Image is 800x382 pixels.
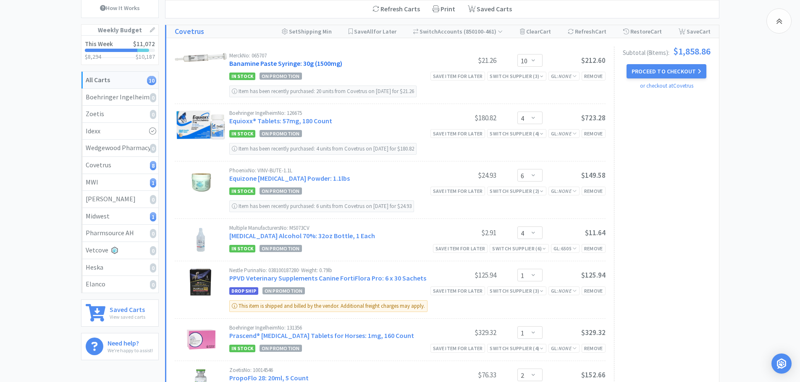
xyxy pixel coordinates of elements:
a: MWI1 [81,174,158,191]
div: MWI [86,177,154,188]
div: Pharmsource AH [86,228,154,239]
div: Save [679,25,711,38]
a: Saved CartsView saved carts [81,299,159,327]
span: $329.32 [581,328,606,337]
span: On Promotion [260,130,302,137]
div: $76.33 [433,370,496,380]
i: 0 [150,110,156,119]
img: c44cf11d3ed046d5ac6e2738078789e8_382730.png [189,268,212,297]
h1: Covetrus [175,26,204,38]
span: $152.66 [581,370,606,379]
h6: Need help? [108,338,153,346]
span: Cart [699,28,711,35]
span: 10,187 [139,53,155,60]
div: $21.26 [433,55,496,65]
div: Item has been recently purchased: 6 units from Covetrus on [DATE] for $24.93 [229,200,414,212]
span: $1,858.86 [673,47,711,56]
a: [PERSON_NAME]0 [81,191,158,208]
span: On Promotion [260,187,302,195]
i: None [559,130,572,137]
div: Save item for later [430,187,485,195]
span: On Promotion [262,287,305,294]
div: Refresh [568,25,606,38]
button: Proceed to Checkout [627,64,706,78]
span: Cart [540,28,551,35]
span: GL: [551,130,577,137]
a: Equizone [MEDICAL_DATA] Powder: 1.1lbs [229,174,350,182]
p: We're happy to assist! [108,346,153,354]
div: Save item for later [430,129,485,138]
div: Remove [582,187,606,195]
span: In Stock [229,73,255,80]
a: Pharmsource AH0 [81,225,158,242]
span: Switch [420,28,438,35]
a: Banamine Paste Syringe: 30g (1500mg) [229,59,342,68]
div: Merck No: 065707 [229,53,433,58]
i: 0 [150,229,156,238]
div: Remove [582,244,606,253]
span: $125.94 [581,270,606,280]
div: Refresh Carts [366,0,426,18]
div: $24.93 [433,170,496,180]
div: Save item for later [430,286,485,295]
a: PPVD Veterinary Supplements Canine FortiFlora Pro: 6 x 30 Sachets [229,274,426,282]
span: In Stock [229,345,255,352]
a: This Week$11,072$8,294$10,187 [81,36,158,65]
i: 8 [150,161,156,170]
img: 4147670c996d48a28f15f360d19b1d63_28064.png [194,225,207,255]
div: Switch Supplier ( 2 ) [490,187,543,195]
a: Elanco0 [81,276,158,293]
span: $212.60 [581,56,606,65]
span: Set [289,28,298,35]
span: On Promotion [260,345,302,352]
a: Heska0 [81,259,158,276]
div: $329.32 [433,327,496,338]
div: Accounts [413,25,503,38]
h6: Saved Carts [110,304,145,313]
div: Switch Supplier ( 3 ) [490,287,543,295]
span: $8,294 [85,53,101,60]
div: Nestle Purina No: 038100187280 · Weight: 0.79lb [229,268,433,273]
a: Saved Carts [462,0,518,18]
span: Save for Later [354,28,396,35]
span: In Stock [229,245,255,252]
div: Phoenix No: VINV-BUTE-1.1L [229,168,433,173]
i: None [559,188,572,194]
a: Wedgewood Pharmacy0 [81,140,158,157]
i: 0 [150,280,156,289]
span: On Promotion [260,73,302,80]
p: View saved carts [110,313,145,321]
span: $11.64 [585,228,606,237]
span: GL: [551,73,577,79]
div: Remove [582,129,606,138]
div: $2.91 [433,228,496,238]
span: GL: [551,345,577,351]
i: 1 [150,212,156,221]
a: PropoFlo 28: 20ml, 5 Count [229,374,309,382]
a: Equioxx® Tablets: 57mg, 180 Count [229,117,332,125]
a: Zoetis0 [81,106,158,123]
img: b4a21c1439dc4a93af0a59656fc85128_31853.png [186,168,215,197]
i: None [559,288,572,294]
div: Switch Supplier ( 3 ) [490,72,543,80]
a: Covetrus8 [81,157,158,174]
div: $125.94 [433,270,496,280]
i: 0 [150,263,156,273]
div: Open Intercom Messenger [771,353,792,374]
span: $11,072 [133,40,155,48]
a: Boehringer Ingelheim0 [81,89,158,106]
span: $723.28 [581,113,606,122]
a: or checkout at Covetrus [640,82,693,89]
div: Wedgewood Pharmacy [86,143,154,153]
span: In Stock [229,187,255,195]
div: Zoetis No: 10014546 [229,367,433,373]
span: All [367,28,373,35]
div: Vetcove [86,245,154,256]
img: d4320e44a4034f0f90ee65c33ce86366_30296.png [175,53,227,62]
div: Zoetis [86,109,154,120]
span: $149.58 [581,171,606,180]
span: GL: [551,188,577,194]
a: Midwest1 [81,208,158,225]
a: Vetcove0 [81,242,158,259]
a: [MEDICAL_DATA] Alcohol 70%: 32oz Bottle, 1 Each [229,231,375,240]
